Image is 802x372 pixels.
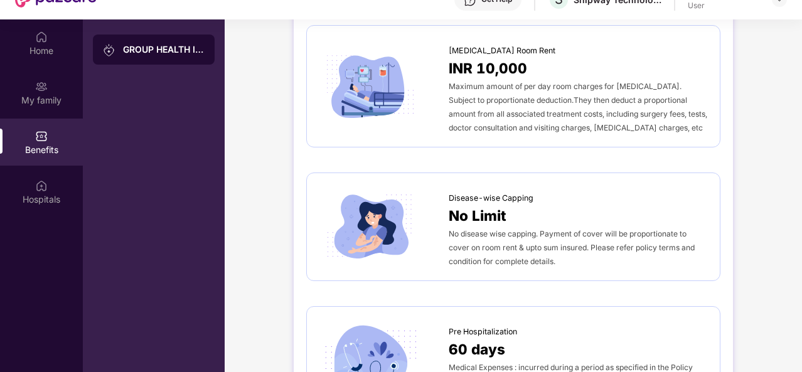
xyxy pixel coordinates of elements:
[123,43,205,56] div: GROUP HEALTH INSURANCE
[103,44,115,56] img: svg+xml;base64,PHN2ZyB3aWR0aD0iMjAiIGhlaWdodD0iMjAiIHZpZXdCb3g9IjAgMCAyMCAyMCIgZmlsbD0ibm9uZSIgeG...
[35,80,48,93] img: svg+xml;base64,PHN2ZyB3aWR0aD0iMjAiIGhlaWdodD0iMjAiIHZpZXdCb3g9IjAgMCAyMCAyMCIgZmlsbD0ibm9uZSIgeG...
[319,191,421,262] img: icon
[449,57,527,79] span: INR 10,000
[319,51,421,122] img: icon
[449,205,506,226] span: No Limit
[35,31,48,43] img: svg+xml;base64,PHN2ZyBpZD0iSG9tZSIgeG1sbnM9Imh0dHA6Ly93d3cudzMub3JnLzIwMDAvc3ZnIiB3aWR0aD0iMjAiIG...
[449,45,555,57] span: [MEDICAL_DATA] Room Rent
[688,1,761,11] div: User
[449,82,707,132] span: Maximum amount of per day room charges for [MEDICAL_DATA]. Subject to proportionate deduction.The...
[449,338,505,360] span: 60 days
[35,179,48,192] img: svg+xml;base64,PHN2ZyBpZD0iSG9zcGl0YWxzIiB4bWxucz0iaHR0cDovL3d3dy53My5vcmcvMjAwMC9zdmciIHdpZHRoPS...
[449,326,517,338] span: Pre Hospitalization
[449,192,533,205] span: Disease-wise Capping
[35,130,48,142] img: svg+xml;base64,PHN2ZyBpZD0iQmVuZWZpdHMiIHhtbG5zPSJodHRwOi8vd3d3LnczLm9yZy8yMDAwL3N2ZyIgd2lkdGg9Ij...
[449,229,695,266] span: No disease wise capping. Payment of cover will be proportionate to cover on room rent & upto sum ...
